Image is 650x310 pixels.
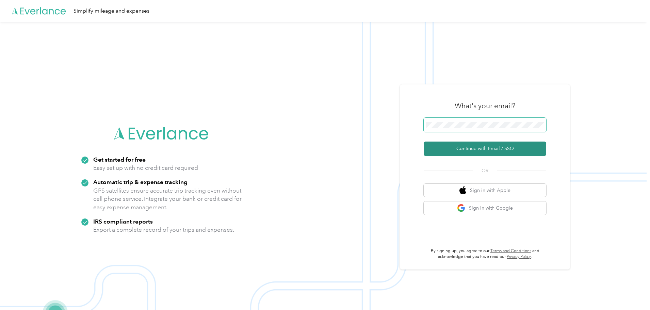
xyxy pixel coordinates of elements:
[507,254,531,259] a: Privacy Policy
[424,184,546,197] button: apple logoSign in with Apple
[93,178,188,185] strong: Automatic trip & expense tracking
[93,218,153,225] strong: IRS compliant reports
[455,101,515,111] h3: What's your email?
[93,156,146,163] strong: Get started for free
[457,204,466,212] img: google logo
[93,164,198,172] p: Easy set up with no credit card required
[424,142,546,156] button: Continue with Email / SSO
[93,226,234,234] p: Export a complete record of your trips and expenses.
[490,248,531,254] a: Terms and Conditions
[424,201,546,215] button: google logoSign in with Google
[459,186,466,195] img: apple logo
[93,186,242,212] p: GPS satellites ensure accurate trip tracking even without cell phone service. Integrate your bank...
[473,167,497,174] span: OR
[74,7,149,15] div: Simplify mileage and expenses
[424,248,546,260] p: By signing up, you agree to our and acknowledge that you have read our .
